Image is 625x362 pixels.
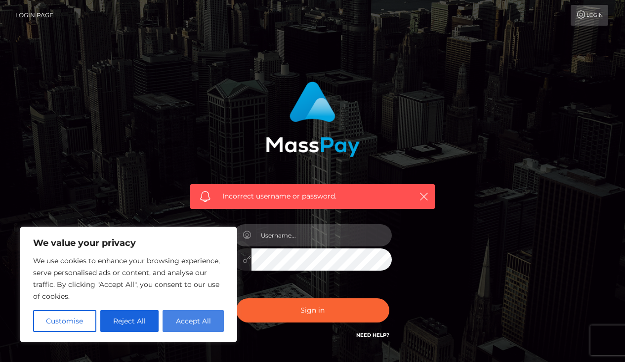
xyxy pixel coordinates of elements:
div: We value your privacy [20,227,237,342]
p: We value your privacy [33,237,224,249]
button: Reject All [100,310,159,332]
button: Sign in [236,298,389,322]
span: Incorrect username or password. [222,191,403,201]
a: Need Help? [356,332,389,338]
a: Login [571,5,608,26]
button: Customise [33,310,96,332]
input: Username... [251,224,392,246]
a: Login Page [15,5,53,26]
img: MassPay Login [266,81,360,157]
p: We use cookies to enhance your browsing experience, serve personalised ads or content, and analys... [33,255,224,302]
button: Accept All [163,310,224,332]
